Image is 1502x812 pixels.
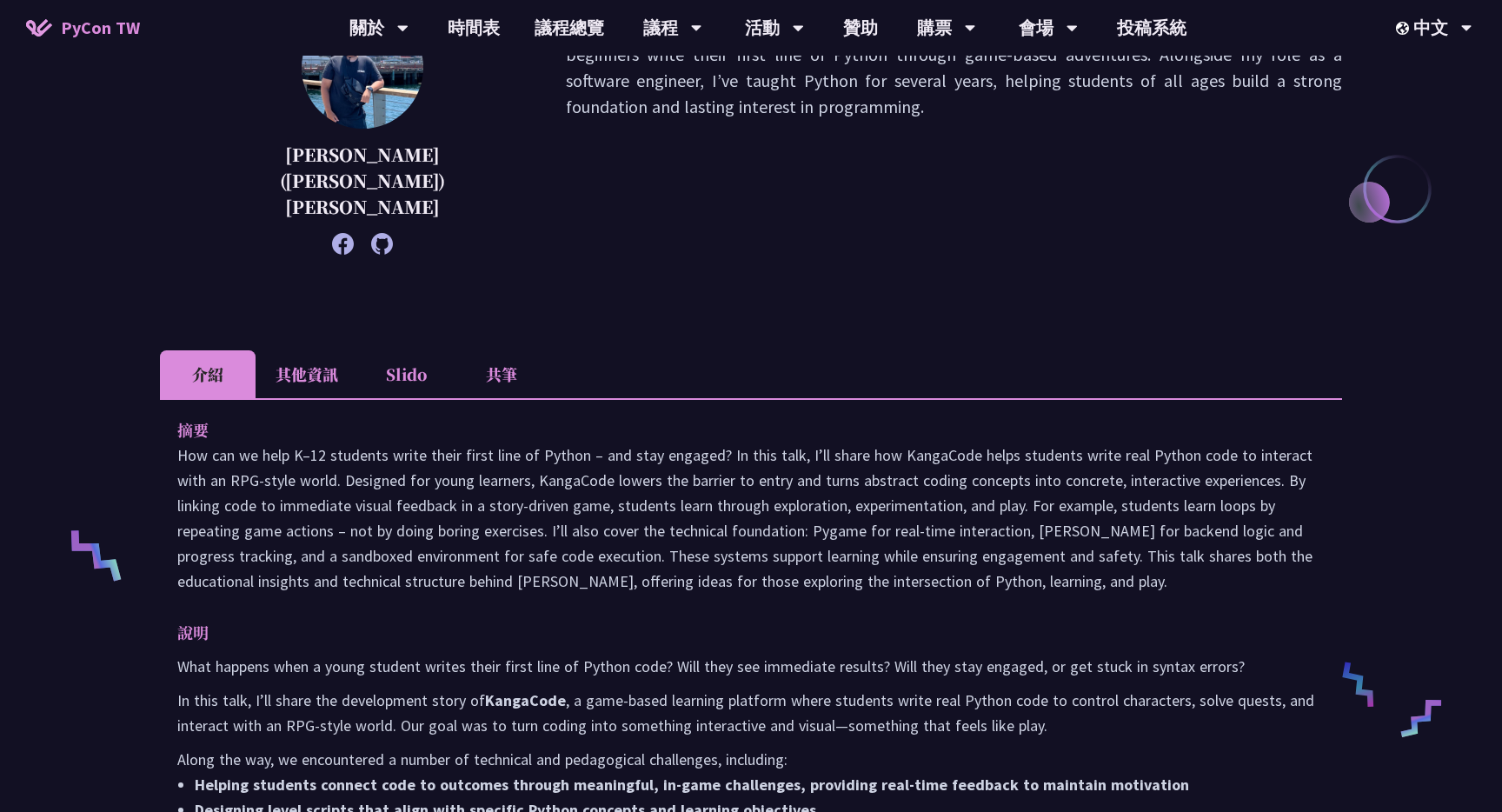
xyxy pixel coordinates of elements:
[177,688,1325,738] p: In this talk, I’ll share the development story of , a game-based learning platform where students...
[177,417,1290,443] p: 摘要
[195,775,1189,795] strong: Helping students connect code to outcomes through meaningful, in-game challenges, providing real-...
[203,142,522,220] p: [PERSON_NAME] ([PERSON_NAME]) [PERSON_NAME]
[256,350,358,398] li: 其他資訊
[177,747,1325,772] p: Along the way, we encountered a number of technical and pedagogical challenges, including:
[566,16,1342,246] p: I'm the co-founder of KangaCode, an interactive learning platform that helps K–12 students and be...
[177,654,1325,679] p: What happens when a young student writes their first line of Python code? Will they see immediate...
[1396,22,1413,35] img: Locale Icon
[454,350,549,398] li: 共筆
[177,620,1290,645] p: 說明
[26,19,52,37] img: Home icon of PyCon TW 2025
[177,443,1325,594] p: How can we help K–12 students write their first line of Python – and stay engaged? In this talk, ...
[358,350,454,398] li: Slido
[160,350,256,398] li: 介紹
[9,6,157,50] a: PyCon TW
[485,690,566,710] strong: KangaCode
[61,15,140,41] span: PyCon TW
[302,7,423,129] img: Chieh-Hung (Jeff) Cheng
